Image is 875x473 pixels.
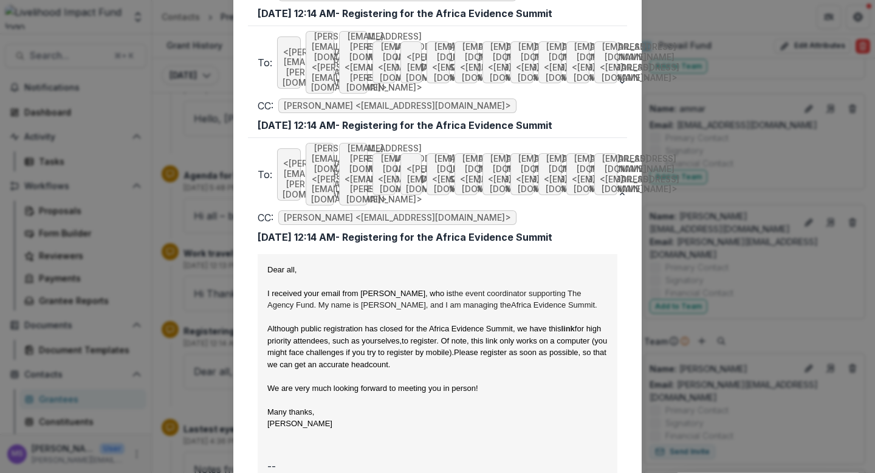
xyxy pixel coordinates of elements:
[513,324,523,333] span: , w
[258,230,552,244] p: [DATE] 12:14 AM - Registering for the Africa Evidence Summit
[455,153,478,195] span: [EMAIL_ADDRESS][DOMAIN_NAME] <[EMAIL_ADDRESS][DOMAIN_NAME]>
[267,324,561,333] span: Although public registration has closed for the Africa Evidence Summit e have this
[566,153,589,195] span: [EMAIL_ADDRESS][DOMAIN_NAME] <[EMAIL_ADDRESS][DOMAIN_NAME]>
[278,98,516,113] span: [PERSON_NAME] <[EMAIL_ADDRESS][DOMAIN_NAME]>
[267,419,332,428] font: [PERSON_NAME]
[561,324,574,333] a: link
[258,6,552,21] p: [DATE] 12:14 AM - Registering for the Africa Evidence Summit
[258,55,272,70] p: To:
[258,98,273,113] p: CC:
[511,300,595,309] a: Africa Evidence Summit
[267,348,606,369] span: Please register as soon as possible, so that we can get an accurate headcount.
[339,143,368,205] span: [EMAIL_ADDRESS][PERSON_NAME][DOMAIN_NAME] <[EMAIL_ADDRESS][PERSON_NAME][DOMAIN_NAME]>
[267,336,607,357] span: to register. Of note, this link only works on a computer (you might face challenges if you try to...
[267,324,607,357] span: for high priority attendees, such as yourselves,
[400,41,421,83] span: null <[PERSON_NAME][EMAIL_ADDRESS][DOMAIN_NAME]>
[258,210,273,225] p: CC:
[455,41,478,83] span: [EMAIL_ADDRESS][DOMAIN_NAME] <[EMAIL_ADDRESS][DOMAIN_NAME]>
[538,153,561,195] span: [EMAIL_ADDRESS][DOMAIN_NAME] <[EMAIL_ADDRESS][DOMAIN_NAME]>
[594,153,617,195] span: [EMAIL_ADDRESS][DOMAIN_NAME] <[EMAIL_ADDRESS][DOMAIN_NAME]>
[427,153,450,195] span: [EMAIL_ADDRESS][DOMAIN_NAME] <[EMAIL_ADDRESS][DOMAIN_NAME]>
[277,148,301,201] span: null <[PERSON_NAME][EMAIL_ADDRESS][PERSON_NAME][DOMAIN_NAME]>
[267,288,608,311] div: I received your email from [PERSON_NAME], who is
[566,41,589,83] span: [EMAIL_ADDRESS][DOMAIN_NAME] <[EMAIL_ADDRESS][DOMAIN_NAME]>
[372,153,396,195] span: [EMAIL_ADDRESS][DOMAIN_NAME] <[EMAIL_ADDRESS][DOMAIN_NAME]>
[258,167,272,182] p: To:
[306,31,334,94] span: [PERSON_NAME][EMAIL_ADDRESS][DOMAIN_NAME] <[PERSON_NAME][EMAIL_ADDRESS][DOMAIN_NAME]>
[339,31,368,94] span: [EMAIL_ADDRESS][PERSON_NAME][DOMAIN_NAME] <[EMAIL_ADDRESS][PERSON_NAME][DOMAIN_NAME]>
[538,41,561,83] span: [EMAIL_ADDRESS][DOMAIN_NAME] <[EMAIL_ADDRESS][DOMAIN_NAME]>
[267,460,276,472] span: --
[510,153,534,195] span: [EMAIL_ADDRESS][DOMAIN_NAME] <[EMAIL_ADDRESS][DOMAIN_NAME]>
[427,41,450,83] span: [EMAIL_ADDRESS][DOMAIN_NAME] <[EMAIL_ADDRESS][DOMAIN_NAME]>
[510,41,534,83] span: [EMAIL_ADDRESS][DOMAIN_NAME] <[EMAIL_ADDRESS][DOMAIN_NAME]>
[267,384,478,393] span: We are very much looking forward to meeting you in person!
[248,26,627,137] button: To:null <[PERSON_NAME][EMAIL_ADDRESS][PERSON_NAME][DOMAIN_NAME]>[PERSON_NAME][EMAIL_ADDRESS][DOMA...
[258,118,552,133] p: [DATE] 12:14 AM - Registering for the Africa Evidence Summit
[278,210,516,225] span: [PERSON_NAME] <[EMAIL_ADDRESS][DOMAIN_NAME]>
[372,41,396,83] span: [EMAIL_ADDRESS][DOMAIN_NAME] <[EMAIL_ADDRESS][DOMAIN_NAME]>
[306,143,334,205] span: [PERSON_NAME][EMAIL_ADDRESS][DOMAIN_NAME] <[PERSON_NAME][EMAIL_ADDRESS][DOMAIN_NAME]>
[482,153,506,195] span: [EMAIL_ADDRESS][DOMAIN_NAME] <[EMAIL_ADDRESS][DOMAIN_NAME]>
[277,36,301,89] span: null <[PERSON_NAME][EMAIL_ADDRESS][PERSON_NAME][DOMAIN_NAME]>
[482,41,506,83] span: [EMAIL_ADDRESS][DOMAIN_NAME] <[EMAIL_ADDRESS][DOMAIN_NAME]>
[594,41,617,83] span: [EMAIL_ADDRESS][DOMAIN_NAME] <[EMAIL_ADDRESS][DOMAIN_NAME]>
[267,264,608,276] div: Dear all,
[248,138,627,249] button: To:null <[PERSON_NAME][EMAIL_ADDRESS][PERSON_NAME][DOMAIN_NAME]>[PERSON_NAME][EMAIL_ADDRESS][DOMA...
[400,153,421,195] span: null <[PERSON_NAME][EMAIL_ADDRESS][DOMAIN_NAME]>
[267,407,314,416] font: Many thanks,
